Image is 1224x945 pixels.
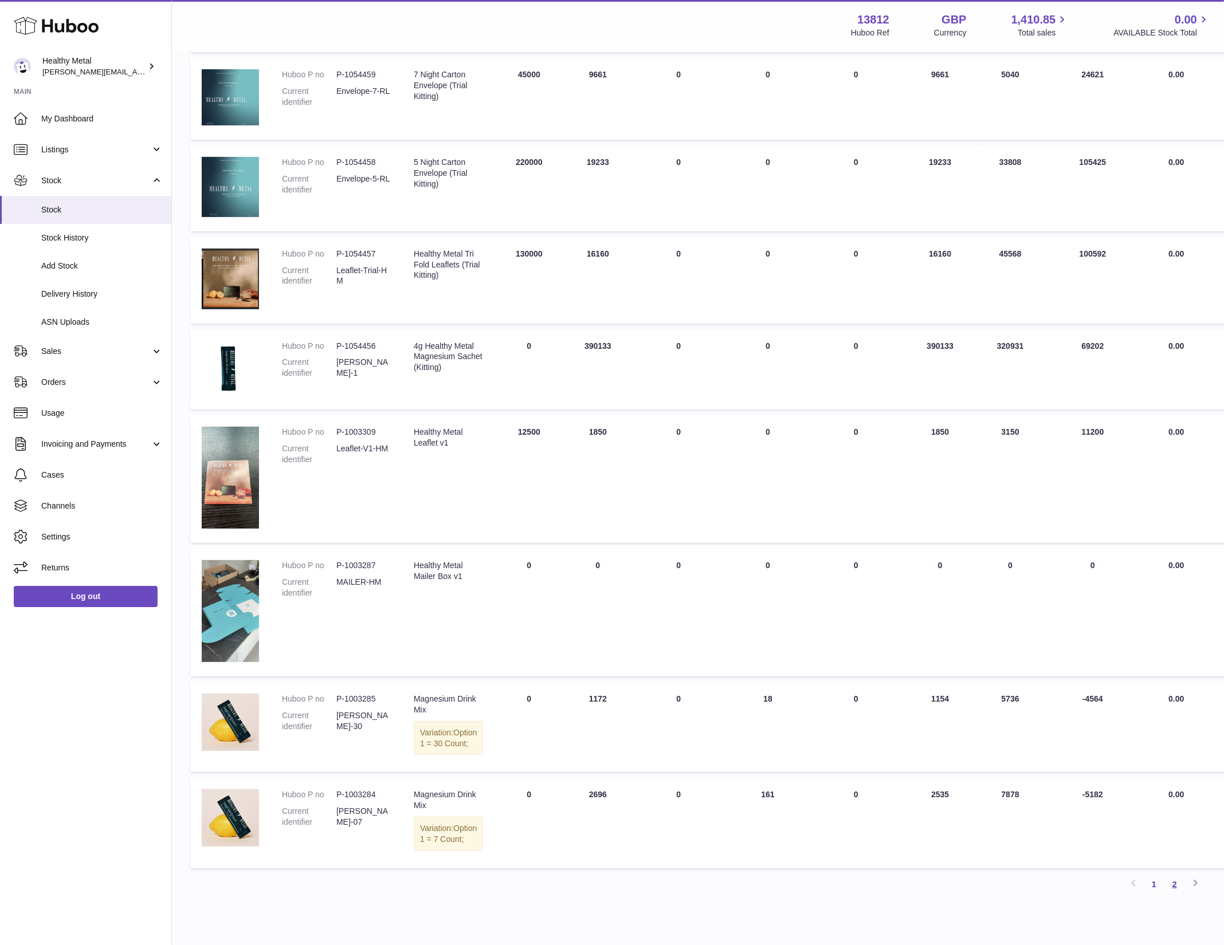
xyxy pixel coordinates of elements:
[414,694,483,715] div: Magnesium Drink Mix
[1113,12,1210,38] a: 0.00 AVAILABLE Stock Total
[854,790,858,799] span: 0
[495,415,563,543] td: 12500
[725,145,811,231] td: 0
[14,586,158,607] a: Log out
[495,58,563,140] td: 45000
[563,58,632,140] td: 9661
[901,329,979,410] td: 390133
[725,415,811,543] td: 0
[202,560,259,662] img: product image
[563,145,632,231] td: 19233
[414,249,483,281] div: Healthy Metal Tri Fold Leaflets (Trial Kitting)
[282,157,336,168] dt: Huboo P no
[851,27,889,38] div: Huboo Ref
[420,728,477,748] span: Option 1 = 30 Count;
[336,86,391,108] dd: Envelope-7-RL
[941,12,966,27] strong: GBP
[854,249,858,258] span: 0
[725,237,811,324] td: 0
[282,427,336,438] dt: Huboo P no
[632,549,725,676] td: 0
[632,415,725,543] td: 0
[725,682,811,773] td: 18
[632,145,725,231] td: 0
[336,265,391,287] dd: Leaflet-Trial-HM
[1042,58,1144,140] td: 24621
[41,377,151,388] span: Orders
[336,341,391,352] dd: P-1054456
[282,577,336,598] dt: Current identifier
[495,237,563,324] td: 130000
[1042,237,1144,324] td: 100592
[282,69,336,80] dt: Huboo P no
[282,265,336,287] dt: Current identifier
[1168,694,1184,703] span: 0.00
[854,341,858,351] span: 0
[632,682,725,773] td: 0
[563,682,632,773] td: 1172
[336,694,391,704] dd: P-1003285
[202,789,259,846] img: product image
[414,427,483,448] div: Healthy Metal Leaflet v1
[42,56,146,77] div: Healthy Metal
[901,145,979,231] td: 19233
[202,427,259,529] img: product image
[1042,415,1144,543] td: 11200
[202,341,259,396] img: product image
[854,70,858,79] span: 0
[495,682,563,773] td: 0
[282,443,336,465] dt: Current identifier
[282,341,336,352] dt: Huboo P no
[336,249,391,259] dd: P-1054457
[336,174,391,195] dd: Envelope-5-RL
[282,694,336,704] dt: Huboo P no
[934,27,967,38] div: Currency
[42,67,230,76] span: [PERSON_NAME][EMAIL_ADDRESS][DOMAIN_NAME]
[336,806,391,828] dd: [PERSON_NAME]-07
[1042,778,1144,868] td: -5182
[632,778,725,868] td: 0
[414,721,483,755] div: Variation:
[854,694,858,703] span: 0
[1164,874,1185,895] a: 2
[979,415,1042,543] td: 3150
[336,357,391,379] dd: [PERSON_NAME]-1
[1113,27,1210,38] span: AVAILABLE Stock Total
[725,549,811,676] td: 0
[282,357,336,379] dt: Current identifier
[563,778,632,868] td: 2696
[979,145,1042,231] td: 33808
[14,58,31,75] img: jose@healthy-metal.com
[41,317,163,328] span: ASN Uploads
[41,531,163,542] span: Settings
[41,175,151,186] span: Stock
[632,329,725,410] td: 0
[414,341,483,373] div: 4g Healthy Metal Magnesium Sachet (Kitting)
[1168,427,1184,436] span: 0.00
[979,778,1042,868] td: 7878
[1168,249,1184,258] span: 0.00
[336,710,391,732] dd: [PERSON_NAME]-30
[1168,561,1184,570] span: 0.00
[336,577,391,598] dd: MAILER-HM
[563,237,632,324] td: 16160
[414,560,483,582] div: Healthy Metal Mailer Box v1
[202,694,259,751] img: product image
[336,560,391,571] dd: P-1003287
[41,113,163,124] span: My Dashboard
[41,289,163,300] span: Delivery History
[1011,12,1056,27] span: 1,410.85
[282,806,336,828] dt: Current identifier
[1168,790,1184,799] span: 0.00
[632,58,725,140] td: 0
[282,249,336,259] dt: Huboo P no
[901,549,979,676] td: 0
[282,789,336,800] dt: Huboo P no
[857,12,889,27] strong: 13812
[336,427,391,438] dd: P-1003309
[979,549,1042,676] td: 0
[1042,329,1144,410] td: 69202
[282,560,336,571] dt: Huboo P no
[41,408,163,419] span: Usage
[495,778,563,868] td: 0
